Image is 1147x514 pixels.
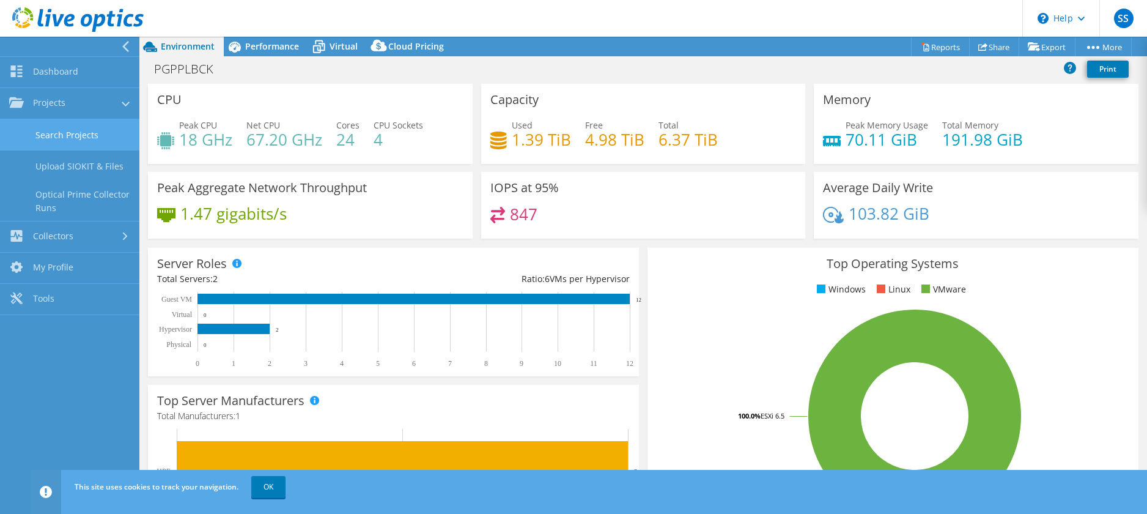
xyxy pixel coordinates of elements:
h3: CPU [157,93,182,106]
div: Total Servers: [157,272,393,286]
text: 9 [520,359,523,368]
h4: 191.98 GiB [942,133,1023,146]
h3: Average Daily Write [823,181,933,195]
div: Ratio: VMs per Hypervisor [393,272,629,286]
a: Reports [911,37,970,56]
h4: 18 GHz [179,133,232,146]
text: 8 [484,359,488,368]
h1: PGPPLBCK [149,62,232,76]
text: 12 [636,297,641,303]
a: Print [1087,61,1129,78]
span: Performance [245,40,299,52]
a: Share [969,37,1019,56]
text: Hypervisor [159,325,192,333]
span: 2 [213,273,218,285]
text: 10 [554,359,561,368]
h4: 847 [510,207,537,221]
span: Total [658,119,679,131]
h4: 103.82 GiB [849,207,929,220]
span: This site uses cookies to track your navigation. [75,482,238,492]
h3: Server Roles [157,257,227,270]
span: Virtual [330,40,358,52]
span: CPU Sockets [374,119,423,131]
span: Environment [161,40,215,52]
h3: Peak Aggregate Network Throughput [157,181,367,195]
text: 0 [204,312,207,318]
h3: Top Operating Systems [657,257,1129,270]
li: VMware [918,283,966,296]
h4: 6.37 TiB [658,133,718,146]
span: SS [1114,9,1134,28]
text: HPE [157,467,171,475]
text: 2 [276,327,279,333]
span: Free [585,119,603,131]
text: 2 [268,359,271,368]
h4: 4 [374,133,423,146]
h3: Top Server Manufacturers [157,394,304,408]
text: 6 [412,359,416,368]
span: Used [512,119,533,131]
h4: 70.11 GiB [846,133,928,146]
h3: IOPS at 95% [490,181,559,195]
a: OK [251,476,286,498]
text: 4 [340,359,344,368]
span: Cloud Pricing [388,40,444,52]
text: 7 [448,359,452,368]
text: Guest VM [161,295,192,304]
h4: 67.20 GHz [246,133,322,146]
text: 0 [204,342,207,348]
text: Virtual [172,310,193,319]
li: Windows [814,283,866,296]
text: 0 [196,359,199,368]
h4: 24 [336,133,360,146]
h3: Memory [823,93,871,106]
h3: Capacity [490,93,539,106]
tspan: 100.0% [738,411,761,420]
svg: \n [1038,13,1049,24]
text: 12 [626,359,633,368]
span: Net CPU [246,119,280,131]
text: 3 [304,359,308,368]
text: 2 [634,467,638,475]
span: 1 [235,410,240,422]
span: Peak Memory Usage [846,119,928,131]
h4: 4.98 TiB [585,133,644,146]
tspan: ESXi 6.5 [761,411,784,420]
h4: Total Manufacturers: [157,409,630,423]
span: Peak CPU [179,119,217,131]
text: 5 [376,359,380,368]
text: Physical [166,340,191,349]
h4: 1.47 gigabits/s [180,207,287,220]
text: 1 [232,359,235,368]
li: Linux [874,283,910,296]
h4: 1.39 TiB [512,133,571,146]
a: More [1075,37,1132,56]
span: Cores [336,119,360,131]
span: Total Memory [942,119,998,131]
text: 11 [590,359,597,368]
a: Export [1019,37,1075,56]
span: 6 [545,273,550,285]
